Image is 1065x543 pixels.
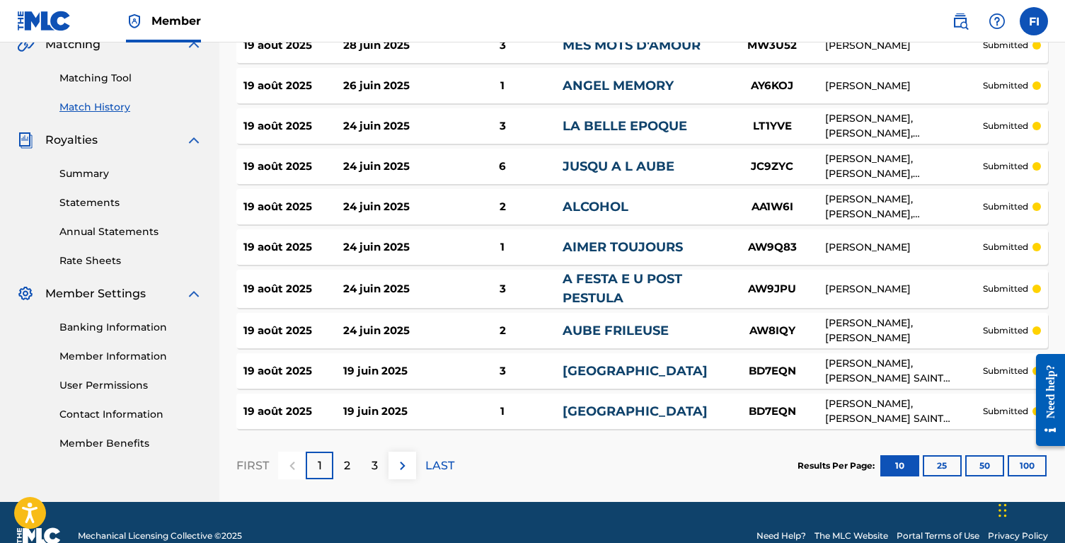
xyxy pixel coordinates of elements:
[983,79,1028,92] p: submitted
[59,253,202,268] a: Rate Sheets
[719,38,825,54] div: MW3U52
[243,78,343,94] div: 19 août 2025
[343,118,443,135] div: 24 juin 2025
[798,459,878,472] p: Results Per Page:
[236,457,269,474] p: FIRST
[880,455,919,476] button: 10
[983,241,1028,253] p: submitted
[983,160,1028,173] p: submitted
[343,281,443,297] div: 24 juin 2025
[59,407,202,422] a: Contact Information
[243,363,343,379] div: 19 août 2025
[563,159,674,174] a: JUSQU A L AUBE
[983,120,1028,132] p: submitted
[443,404,563,420] div: 1
[825,192,983,222] div: [PERSON_NAME], [PERSON_NAME], [PERSON_NAME] [PERSON_NAME]
[59,436,202,451] a: Member Benefits
[343,38,443,54] div: 28 juin 2025
[443,159,563,175] div: 6
[825,316,983,345] div: [PERSON_NAME], [PERSON_NAME]
[17,132,34,149] img: Royalties
[59,320,202,335] a: Banking Information
[983,200,1028,213] p: submitted
[719,159,825,175] div: JC9ZYC
[719,363,825,379] div: BD7EQN
[563,363,708,379] a: [GEOGRAPHIC_DATA]
[1020,7,1048,35] div: User Menu
[59,378,202,393] a: User Permissions
[17,11,71,31] img: MLC Logo
[372,457,378,474] p: 3
[1025,343,1065,457] iframe: Resource Center
[185,36,202,53] img: expand
[243,323,343,339] div: 19 août 2025
[719,199,825,215] div: AA1W6I
[185,132,202,149] img: expand
[343,404,443,420] div: 19 juin 2025
[563,271,682,306] a: A FESTA E U POST PESTULA
[243,239,343,256] div: 19 août 2025
[825,79,983,93] div: [PERSON_NAME]
[343,159,443,175] div: 24 juin 2025
[126,13,143,30] img: Top Rightsholder
[443,363,563,379] div: 3
[59,349,202,364] a: Member Information
[719,239,825,256] div: AW9Q83
[343,199,443,215] div: 24 juin 2025
[563,78,674,93] a: ANGEL MEMORY
[45,36,100,53] span: Matching
[344,457,350,474] p: 2
[897,530,979,542] a: Portal Terms of Use
[989,13,1006,30] img: help
[17,285,34,302] img: Member Settings
[965,455,1004,476] button: 50
[343,78,443,94] div: 26 juin 2025
[443,239,563,256] div: 1
[563,118,687,134] a: LA BELLE EPOQUE
[185,285,202,302] img: expand
[946,7,974,35] a: Public Search
[719,78,825,94] div: AY6KOJ
[988,530,1048,542] a: Privacy Policy
[563,323,669,338] a: AUBE FRILEUSE
[825,282,983,297] div: [PERSON_NAME]
[443,38,563,54] div: 3
[59,195,202,210] a: Statements
[443,118,563,135] div: 3
[983,324,1028,337] p: submitted
[825,111,983,141] div: [PERSON_NAME], [PERSON_NAME], [PERSON_NAME], [PERSON_NAME]
[443,323,563,339] div: 2
[563,199,628,215] a: ALCOHOL
[983,365,1028,377] p: submitted
[563,404,708,419] a: [GEOGRAPHIC_DATA]
[923,455,962,476] button: 25
[952,13,969,30] img: search
[983,405,1028,418] p: submitted
[443,199,563,215] div: 2
[563,38,701,53] a: MES MOTS D'AMOUR
[825,38,983,53] div: [PERSON_NAME]
[1008,455,1047,476] button: 100
[243,404,343,420] div: 19 août 2025
[243,159,343,175] div: 19 août 2025
[983,39,1028,52] p: submitted
[825,152,983,181] div: [PERSON_NAME], [PERSON_NAME], [PERSON_NAME], [PERSON_NAME], [PERSON_NAME]
[983,282,1028,295] p: submitted
[59,71,202,86] a: Matching Tool
[59,100,202,115] a: Match History
[443,78,563,94] div: 1
[78,530,242,542] span: Mechanical Licensing Collective © 2025
[151,13,201,29] span: Member
[17,36,35,53] img: Matching
[443,281,563,297] div: 3
[45,285,146,302] span: Member Settings
[243,38,343,54] div: 19 août 2025
[425,457,454,474] p: LAST
[318,457,322,474] p: 1
[343,239,443,256] div: 24 juin 2025
[394,457,411,474] img: right
[243,118,343,135] div: 19 août 2025
[994,475,1065,543] iframe: Chat Widget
